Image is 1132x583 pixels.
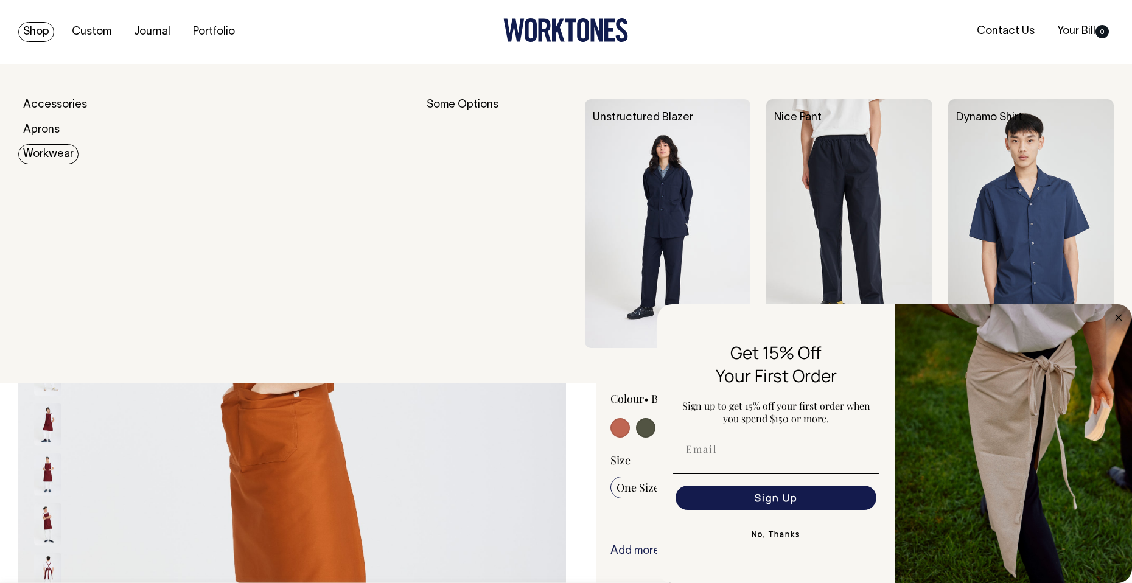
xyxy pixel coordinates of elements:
span: • [644,391,649,406]
input: Email [676,437,876,461]
a: Aprons [18,120,65,140]
span: One Size Fits All [617,480,694,495]
a: Custom [67,22,116,42]
img: burgundy [34,403,61,445]
span: 0 [1095,25,1109,38]
a: Workwear [18,144,79,164]
div: FLYOUT Form [657,304,1132,583]
a: Unstructured Blazer [593,113,693,123]
img: burgundy [34,503,61,545]
img: Dynamo Shirt [948,99,1114,348]
img: burgundy [34,453,61,495]
button: Close dialog [1111,310,1126,325]
img: 5e34ad8f-4f05-4173-92a8-ea475ee49ac9.jpeg [895,304,1132,583]
h6: Add more of this item or any of our other to save [610,545,1075,557]
a: Your Bill0 [1052,21,1114,41]
a: Portfolio [188,22,240,42]
button: No, Thanks [673,522,879,546]
a: Journal [129,22,175,42]
input: One Size Fits All [610,477,700,498]
div: Some Options [427,99,569,348]
div: Size [610,453,1075,467]
span: Your First Order [716,364,837,387]
span: Sign up to get 15% off your first order when you spend $150 or more. [682,399,870,425]
a: Dynamo Shirt [956,113,1022,123]
a: Contact Us [972,21,1039,41]
label: Burgundy [651,391,699,406]
a: Nice Pant [774,113,822,123]
button: Sign Up [676,486,876,510]
img: underline [673,473,879,474]
img: Nice Pant [766,99,932,348]
a: Accessories [18,95,92,115]
a: Shop [18,22,54,42]
div: Colour [610,391,797,406]
img: Unstructured Blazer [585,99,751,348]
img: burgundy [34,353,61,396]
span: Get 15% Off [730,341,822,364]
